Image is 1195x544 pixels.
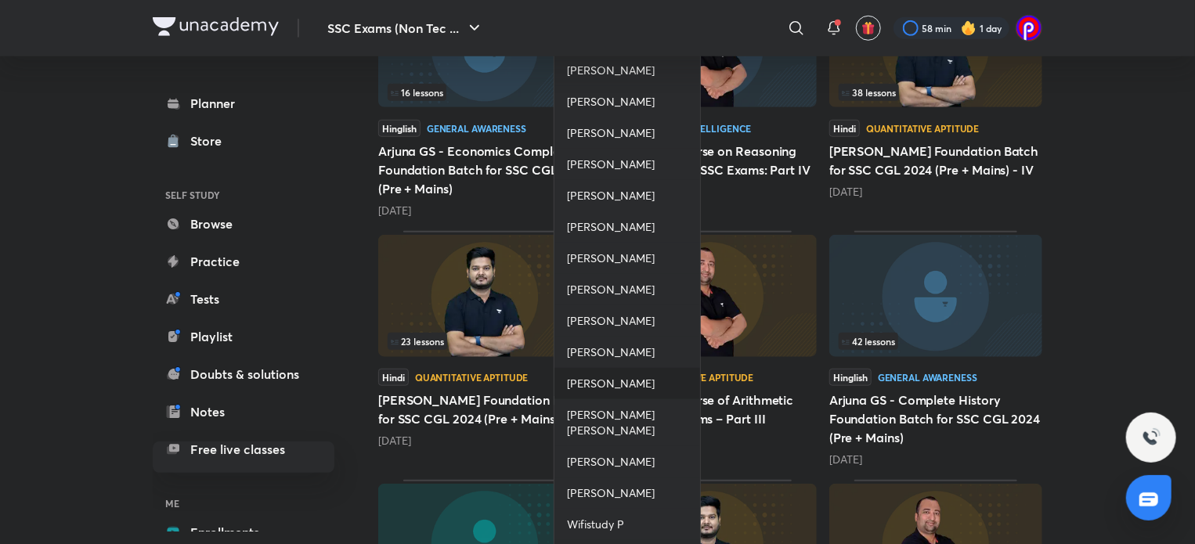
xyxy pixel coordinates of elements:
h5: Arjuna GS - Complete History Foundation Batch for SSC CGL 2024 (Pre + Mains) [829,391,1042,447]
div: Store [190,131,231,150]
h6: ME [153,490,334,517]
div: left [388,84,582,101]
span: Wifistudy P [567,517,624,532]
div: left [613,84,807,101]
a: [PERSON_NAME] [554,149,700,180]
div: 1 year ago [604,184,817,200]
img: Thumbnail [378,235,591,357]
span: 38 lessons [842,88,896,97]
h5: Arjuna GS - Economics Complete Foundation Batch for SSC CGL 2024 (Pre + Mains) [378,142,591,198]
div: [PERSON_NAME] [554,55,700,86]
span: Hinglish [829,369,872,386]
span: [PERSON_NAME] [567,454,655,470]
div: 1 year ago [604,433,817,449]
img: Thumbnail [604,235,817,357]
a: [PERSON_NAME] [554,305,700,337]
span: [PERSON_NAME] [PERSON_NAME] [567,407,688,438]
div: Foundation Course of Arithmetic Maths : SSC Exams – Part III [604,231,817,467]
img: Company Logo [153,17,279,36]
span: 23 lessons [391,337,444,346]
span: Hindi [378,369,409,386]
div: left [388,333,582,350]
div: left [613,333,807,350]
div: infocontainer [388,333,582,350]
a: [PERSON_NAME] [PERSON_NAME] [554,399,700,446]
span: [PERSON_NAME] [567,376,655,391]
a: [PERSON_NAME] [554,274,700,305]
img: avatar [861,21,875,35]
a: Practice [153,246,334,277]
div: infosection [613,84,807,101]
a: Notes [153,396,334,427]
a: Store [153,125,334,157]
div: Quantitative Aptitude [866,124,979,133]
span: [PERSON_NAME] [567,219,655,235]
h6: SELF STUDY [153,182,334,208]
h5: [PERSON_NAME] Foundation Batch for SSC CGL 2024 (Pre + Mains) - V [378,391,591,428]
div: Quantitative Aptitude [415,373,528,382]
div: 1 year ago [829,452,1042,467]
a: Playlist [153,321,334,352]
a: [PERSON_NAME] [554,180,700,211]
a: [PERSON_NAME] [554,117,700,149]
span: [PERSON_NAME] [567,250,655,266]
div: infosection [613,333,807,350]
span: Hindi [829,120,860,137]
a: [PERSON_NAME] [554,243,700,274]
a: [PERSON_NAME] [554,477,700,509]
span: [PERSON_NAME] [567,94,655,110]
span: [PERSON_NAME] [567,344,655,360]
div: infosection [388,84,582,101]
div: [PERSON_NAME] [554,446,700,477]
h5: Foundation Course of Arithmetic Maths : SSC Exams – Part III [604,391,817,428]
div: infosection [839,333,1033,350]
span: 42 lessons [842,337,895,346]
div: 1 year ago [378,203,591,218]
span: [PERSON_NAME] [567,125,655,141]
button: SSC Exams (Non Tec ... [318,13,493,44]
span: [PERSON_NAME] [567,485,655,501]
a: [PERSON_NAME] [554,368,700,399]
img: streak [961,20,977,36]
a: Planner [153,88,334,119]
button: avatar [856,16,881,41]
span: [PERSON_NAME] [567,313,655,329]
a: Wifistudy P [554,509,700,540]
div: infosection [839,84,1033,101]
div: 1 year ago [378,433,591,449]
div: infocontainer [839,84,1033,101]
span: [PERSON_NAME] [567,282,655,297]
a: Tests [153,283,334,315]
a: [PERSON_NAME] [554,337,700,368]
div: General Awareness [878,373,977,382]
h5: Foundation Course on Reasoning (Basic to High) - SSC Exams: Part IV [604,142,817,179]
div: infocontainer [613,333,807,350]
span: [PERSON_NAME] [567,63,655,78]
div: infocontainer [613,84,807,101]
span: Hinglish [378,120,421,137]
h5: [PERSON_NAME] Foundation Batch for SSC CGL 2024 (Pre + Mains) - IV [829,142,1042,179]
div: infosection [388,333,582,350]
img: ttu [1142,428,1161,447]
a: Company Logo [153,17,279,40]
a: [PERSON_NAME] [554,86,700,117]
img: PRETAM DAS [1016,15,1042,41]
div: [PERSON_NAME] [554,211,700,243]
a: Browse [153,208,334,240]
div: infocontainer [839,333,1033,350]
span: [PERSON_NAME] [567,157,655,172]
div: 1 year ago [829,184,1042,200]
div: Arjuna GS - Complete History Foundation Batch for SSC CGL 2024 (Pre + Mains) [829,231,1042,467]
div: General Awareness [427,124,526,133]
div: left [839,333,1033,350]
